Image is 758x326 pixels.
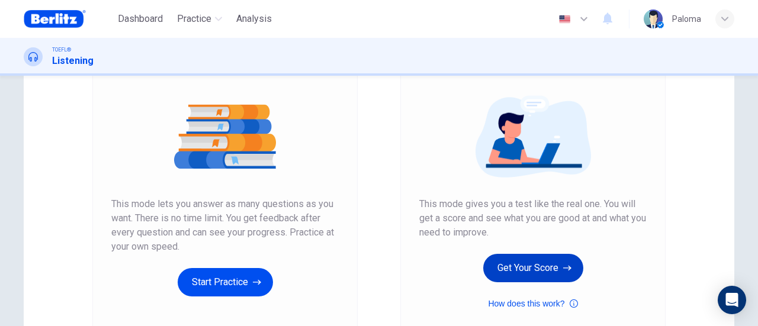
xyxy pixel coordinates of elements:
img: Berlitz Brasil logo [24,7,86,31]
span: Dashboard [118,12,163,26]
span: Analysis [236,12,272,26]
button: How does this work? [488,296,577,311]
button: Analysis [232,8,277,30]
button: Start Practice [178,268,273,296]
span: Practice [177,12,211,26]
h1: Listening [52,54,94,68]
span: TOEFL® [52,46,71,54]
img: en [557,15,572,24]
button: Practice [172,8,227,30]
button: Get Your Score [483,254,583,282]
img: Profile picture [644,9,663,28]
div: Paloma [672,12,701,26]
span: This mode lets you answer as many questions as you want. There is no time limit. You get feedback... [111,197,339,254]
span: This mode gives you a test like the real one. You will get a score and see what you are good at a... [419,197,647,240]
div: Open Intercom Messenger [718,286,746,314]
a: Berlitz Brasil logo [24,7,113,31]
button: Dashboard [113,8,168,30]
